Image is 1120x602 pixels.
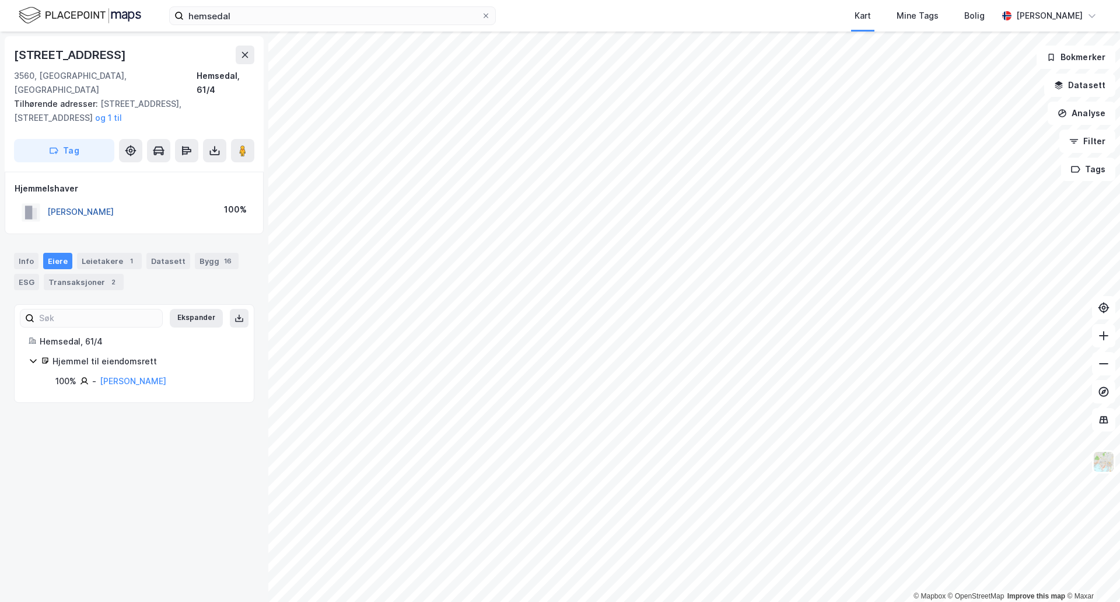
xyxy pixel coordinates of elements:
[948,592,1005,600] a: OpenStreetMap
[1048,102,1115,125] button: Analyse
[34,309,162,327] input: Søk
[914,592,946,600] a: Mapbox
[1037,46,1115,69] button: Bokmerker
[14,69,197,97] div: 3560, [GEOGRAPHIC_DATA], [GEOGRAPHIC_DATA]
[146,253,190,269] div: Datasett
[184,7,481,25] input: Søk på adresse, matrikkel, gårdeiere, leietakere eller personer
[125,255,137,267] div: 1
[197,69,254,97] div: Hemsedal, 61/4
[195,253,239,269] div: Bygg
[40,335,240,349] div: Hemsedal, 61/4
[19,5,141,26] img: logo.f888ab2527a4732fd821a326f86c7f29.svg
[100,376,166,386] a: [PERSON_NAME]
[55,374,76,388] div: 100%
[107,276,119,288] div: 2
[15,182,254,196] div: Hjemmelshaver
[1016,9,1083,23] div: [PERSON_NAME]
[222,255,234,267] div: 16
[14,99,100,109] span: Tilhørende adresser:
[1062,546,1120,602] iframe: Chat Widget
[224,203,247,217] div: 100%
[170,309,223,328] button: Ekspander
[1059,130,1115,153] button: Filter
[14,139,114,162] button: Tag
[14,46,128,64] div: [STREET_ADDRESS]
[14,253,38,269] div: Info
[855,9,871,23] div: Kart
[897,9,939,23] div: Mine Tags
[44,274,124,290] div: Transaksjoner
[92,374,96,388] div: -
[1093,451,1115,473] img: Z
[52,354,240,368] div: Hjemmel til eiendomsrett
[77,253,142,269] div: Leietakere
[43,253,72,269] div: Eiere
[14,274,39,290] div: ESG
[964,9,985,23] div: Bolig
[1007,592,1065,600] a: Improve this map
[1061,158,1115,181] button: Tags
[14,97,245,125] div: [STREET_ADDRESS], [STREET_ADDRESS]
[1044,74,1115,97] button: Datasett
